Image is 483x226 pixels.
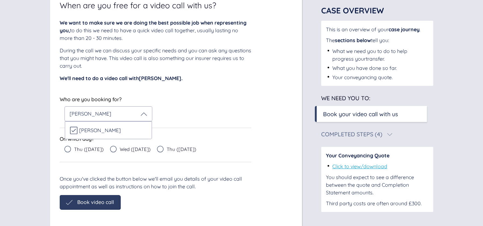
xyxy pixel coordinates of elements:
span: We need you to: [321,94,370,102]
span: Who are you booking for? [60,96,122,102]
a: Click to view/download [332,163,387,169]
div: The tell you: [326,36,428,44]
span: Your Conveyancing Quote [326,152,389,159]
span: [PERSON_NAME] [70,110,111,117]
span: sections below [335,37,371,43]
div: What we need you to do to help progress your transfer . [332,47,428,63]
span: Wed ([DATE]) [120,147,151,152]
div: Book your video call with us [323,110,398,118]
span: case journey [389,26,419,33]
div: Your conveyancing quote. [332,73,393,81]
span: Thu ([DATE]) [74,147,104,152]
span: We'll need to do a video call with [PERSON_NAME] . [60,75,183,81]
span: When are you free for a video call with us? [60,1,216,9]
div: You should expect to see a difference between the quote and Completion Statement amounts. [326,173,428,196]
div: to do this we need to have a quick video call together, usually lasting no more than 20 - 30 minu... [60,19,251,42]
div: During the call we can discuss your specific needs and you can ask any questions that you might h... [60,47,251,70]
div: Third party costs are often around £300. [326,200,428,207]
div: What you have done so far. [332,64,397,72]
span: On which day? [60,136,94,142]
div: Completed Steps (4) [321,132,382,137]
span: Case Overview [321,5,384,15]
span: Thu ([DATE]) [167,147,196,152]
span: We want to make sure we are doing the best possible job when representing you, [60,19,246,34]
span: [PERSON_NAME] [79,127,121,133]
span: Book video call [77,199,114,205]
div: Once you've clicked the button below we'll email you details of your video call appointment as we... [60,175,251,190]
div: This is an overview of your . [326,26,428,33]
